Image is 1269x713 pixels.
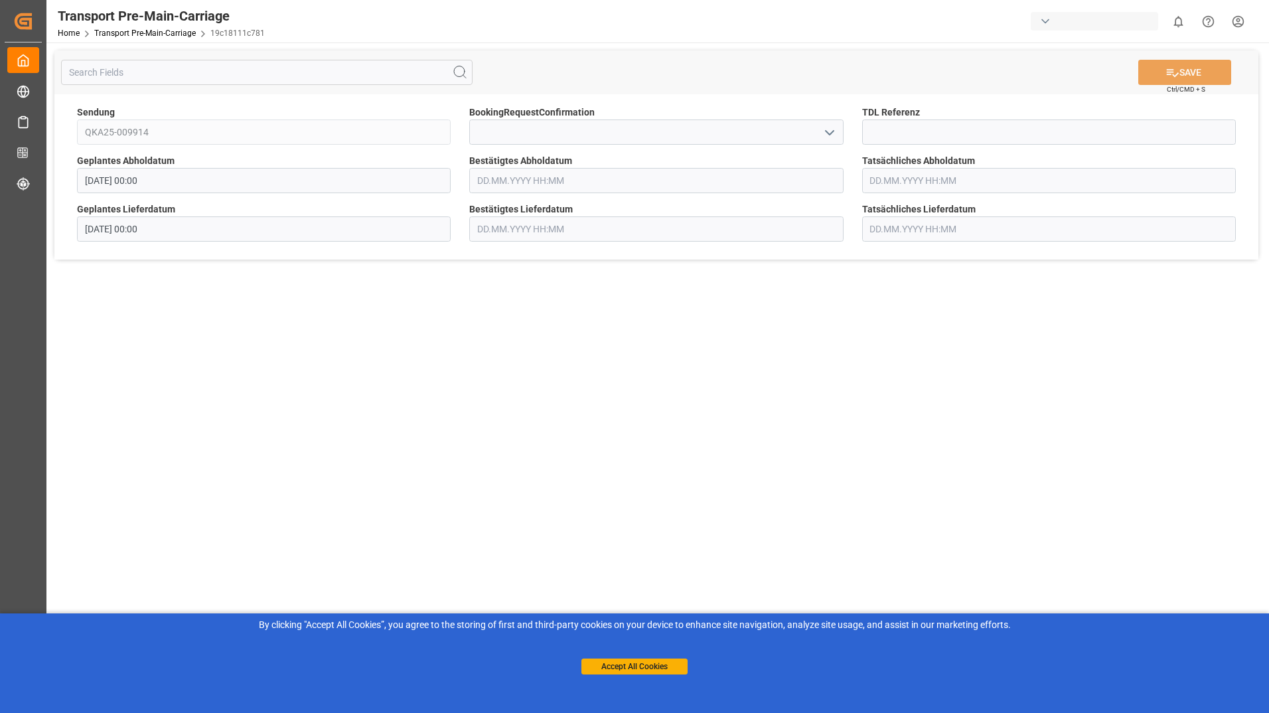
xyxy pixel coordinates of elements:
[862,154,975,168] span: Tatsächliches Abholdatum
[58,29,80,38] a: Home
[77,168,451,193] input: DD.MM.YYYY HH:MM
[1193,7,1223,37] button: Help Center
[862,202,976,216] span: Tatsächliches Lieferdatum
[818,122,838,143] button: open menu
[469,106,595,119] span: BookingRequestConfirmation
[61,60,473,85] input: Search Fields
[94,29,196,38] a: Transport Pre-Main-Carriage
[469,202,573,216] span: Bestätigtes Lieferdatum
[77,154,175,168] span: Geplantes Abholdatum
[77,202,175,216] span: Geplantes Lieferdatum
[862,216,1236,242] input: DD.MM.YYYY HH:MM
[1163,7,1193,37] button: show 0 new notifications
[1138,60,1231,85] button: SAVE
[77,216,451,242] input: DD.MM.YYYY HH:MM
[862,168,1236,193] input: DD.MM.YYYY HH:MM
[77,106,115,119] span: Sendung
[469,154,572,168] span: Bestätigtes Abholdatum
[862,106,920,119] span: TDL Referenz
[469,168,843,193] input: DD.MM.YYYY HH:MM
[9,618,1260,632] div: By clicking "Accept All Cookies”, you agree to the storing of first and third-party cookies on yo...
[469,216,843,242] input: DD.MM.YYYY HH:MM
[58,6,265,26] div: Transport Pre-Main-Carriage
[1167,84,1205,94] span: Ctrl/CMD + S
[581,659,688,674] button: Accept All Cookies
